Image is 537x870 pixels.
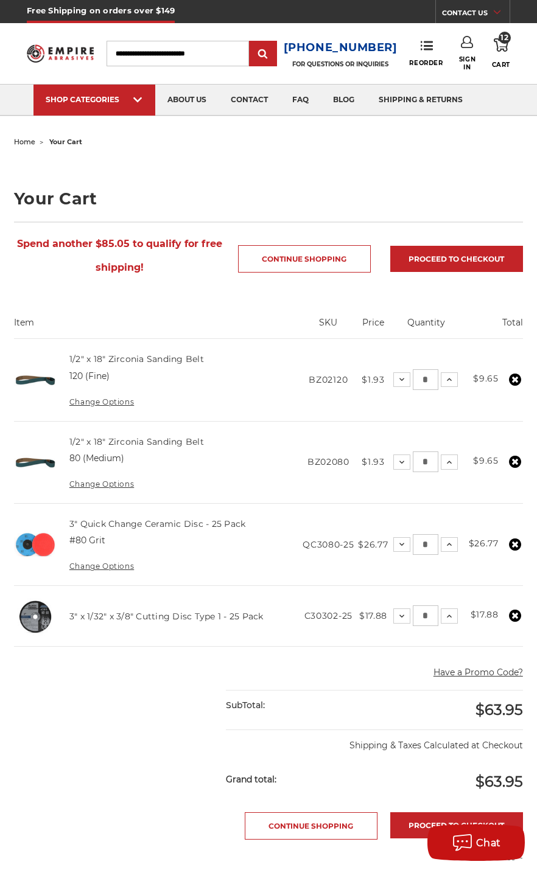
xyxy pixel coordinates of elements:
input: 3" Quick Change Ceramic Disc - 25 Pack Quantity: [413,534,438,555]
strong: $9.65 [473,373,499,384]
span: $63.95 [476,701,523,719]
a: 3" Quick Change Ceramic Disc - 25 Pack [69,518,246,529]
a: contact [219,85,280,116]
button: Have a Promo Code? [433,666,523,679]
th: SKU [300,316,357,338]
span: $17.88 [359,610,387,621]
a: Change Options [69,562,134,571]
p: FOR QUESTIONS OR INQUIRIES [284,60,398,68]
strong: Grand total: [226,774,276,785]
div: SHOP CATEGORIES [46,95,143,104]
span: QC3080-25 [303,539,354,550]
img: Empire Abrasives [27,40,94,66]
span: Chat [476,837,501,849]
dd: 120 (Fine) [69,370,110,383]
img: 1/2" x 18" Zirconia File Belt [14,441,57,484]
img: 3" Quick Change Ceramic Disc - 25 Pack [14,523,57,566]
th: Item [14,316,300,338]
dd: #80 Grit [69,534,105,547]
p: -- or use -- [371,852,523,863]
a: Proceed to checkout [390,246,523,272]
input: 1/2" x 18" Zirconia Sanding Belt Quantity: [413,369,438,390]
a: Reorder [409,40,443,66]
span: BZ02080 [307,456,349,467]
a: CONTACT US [442,6,510,23]
a: about us [155,85,219,116]
a: 3" x 1/32" x 3/8" Cutting Disc Type 1 - 25 Pack [69,611,264,622]
a: blog [321,85,367,116]
a: faq [280,85,321,116]
strong: $17.88 [471,609,499,620]
a: Continue Shopping [238,245,371,273]
input: 1/2" x 18" Zirconia Sanding Belt Quantity: [413,451,438,472]
a: Continue Shopping [245,812,377,840]
th: Price [357,316,390,338]
span: C30302-25 [304,610,353,621]
dd: 80 (Medium) [69,452,124,465]
a: Proceed to checkout [390,812,523,838]
span: $26.77 [358,539,388,550]
a: [PHONE_NUMBER] [284,39,398,57]
img: 1/2" x 18" Zirconia File Belt [14,359,57,402]
a: 1/2" x 18" Zirconia Sanding Belt [69,353,204,364]
a: home [14,137,35,146]
span: 12 [499,32,511,44]
span: Cart [492,61,510,69]
a: shipping & returns [367,85,475,116]
th: Total [463,316,522,338]
span: $1.93 [362,456,385,467]
span: Sign In [459,55,476,71]
a: Change Options [69,479,134,489]
span: BZ02120 [309,374,348,385]
span: $1.93 [362,374,385,385]
span: your cart [49,137,82,146]
button: Chat [427,824,525,861]
img: 3" x 1/32" x 3/8" Cut Off Wheel [14,595,57,638]
strong: $9.65 [473,455,499,466]
div: SubTotal: [226,691,374,720]
a: Change Options [69,397,134,406]
a: 1/2" x 18" Zirconia Sanding Belt [69,436,204,447]
strong: $26.77 [469,538,499,549]
input: Submit [251,42,275,66]
p: Shipping & Taxes Calculated at Checkout [226,729,522,752]
span: Spend another $85.05 to qualify for free shipping! [17,238,222,273]
a: 12 Cart [492,36,510,71]
input: 3" x 1/32" x 3/8" Cutting Disc Type 1 - 25 Pack Quantity: [413,605,438,626]
h1: Your Cart [14,190,523,207]
th: Quantity [390,316,463,338]
span: Reorder [409,59,443,67]
span: $63.95 [476,773,523,790]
